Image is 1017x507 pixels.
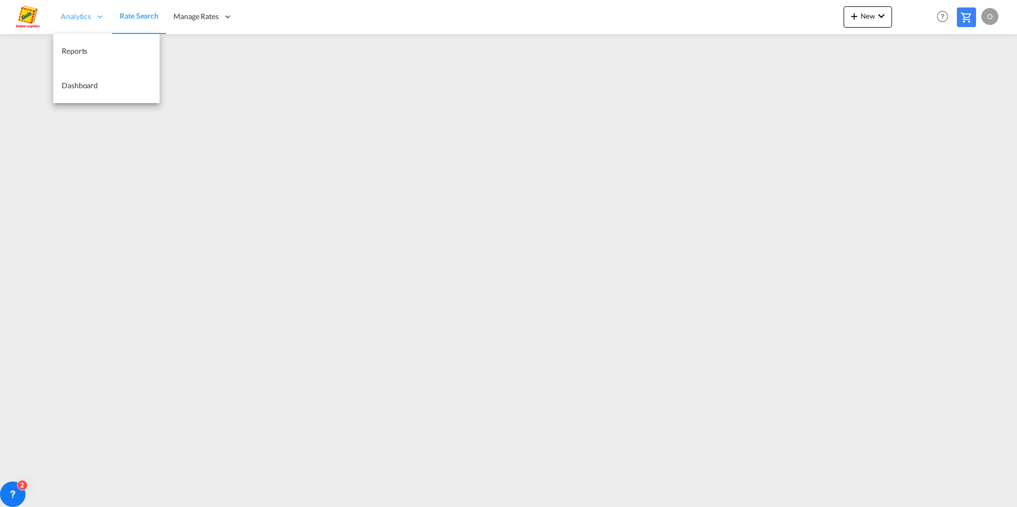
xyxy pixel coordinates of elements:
[173,11,219,22] span: Manage Rates
[875,10,888,22] md-icon: icon-chevron-down
[53,34,160,69] a: Reports
[933,7,952,26] span: Help
[844,6,892,28] button: icon-plus 400-fgNewicon-chevron-down
[16,5,40,29] img: a2a4a140666c11eeab5485e577415959.png
[61,11,91,22] span: Analytics
[62,81,98,90] span: Dashboard
[933,7,957,27] div: Help
[981,8,998,25] div: O
[120,11,159,20] span: Rate Search
[848,10,861,22] md-icon: icon-plus 400-fg
[53,69,160,103] a: Dashboard
[848,12,888,20] span: New
[62,46,87,55] span: Reports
